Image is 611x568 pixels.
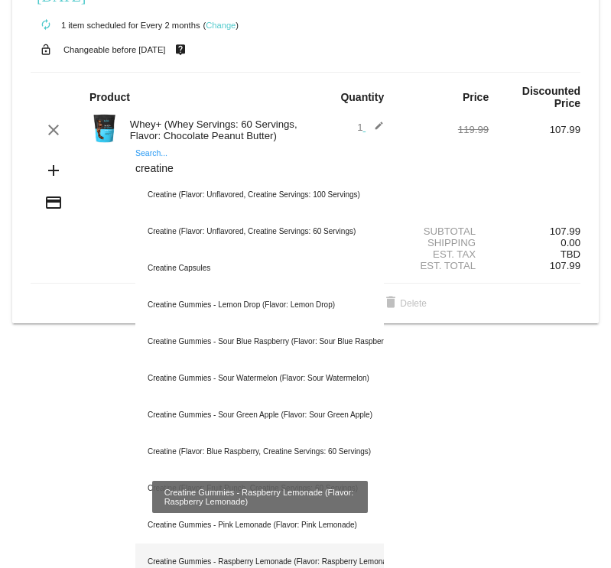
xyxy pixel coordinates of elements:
[397,124,489,135] div: 119.99
[463,91,489,103] strong: Price
[135,287,384,323] div: Creatine Gummies - Lemon Drop (Flavor: Lemon Drop)
[382,294,400,313] mat-icon: delete
[382,298,427,309] span: Delete
[135,360,384,397] div: Creatine Gummies - Sour Watermelon (Flavor: Sour Watermelon)
[561,237,580,248] span: 0.00
[135,250,384,287] div: Creatine Capsules
[44,121,63,139] mat-icon: clear
[561,248,580,260] span: TBD
[357,122,384,133] span: 1
[135,433,384,470] div: Creatine (Flavor: Blue Raspberry, Creatine Servings: 60 Servings)
[31,21,200,30] small: 1 item scheduled for Every 2 months
[135,323,384,360] div: Creatine Gummies - Sour Blue Raspberry (Flavor: Sour Blue Raspberry)
[122,118,306,141] div: Whey+ (Whey Servings: 60 Servings, Flavor: Chocolate Peanut Butter)
[397,226,489,237] div: Subtotal
[135,507,384,544] div: Creatine Gummies - Pink Lemonade (Flavor: Pink Lemonade)
[550,260,580,271] span: 107.99
[397,260,489,271] div: Est. Total
[397,237,489,248] div: Shipping
[489,226,580,237] div: 107.99
[171,40,190,60] mat-icon: live_help
[135,397,384,433] div: Creatine Gummies - Sour Green Apple (Flavor: Sour Green Apple)
[37,40,55,60] mat-icon: lock_open
[89,91,130,103] strong: Product
[44,193,63,212] mat-icon: credit_card
[203,21,239,30] small: ( )
[135,177,384,213] div: Creatine (Flavor: Unflavored, Creatine Servings: 100 Servings)
[366,121,384,139] mat-icon: edit
[135,163,384,175] input: Search...
[37,16,55,34] mat-icon: autorenew
[369,290,439,317] button: Delete
[489,124,580,135] div: 107.99
[135,213,384,250] div: Creatine (Flavor: Unflavored, Creatine Servings: 60 Servings)
[522,85,580,109] strong: Discounted Price
[44,161,63,180] mat-icon: add
[340,91,384,103] strong: Quantity
[89,113,120,144] img: Image-1-Carousel-Whey-5lb-CPB-no-badge-1000x1000-Transp.png
[397,248,489,260] div: Est. Tax
[63,45,166,54] small: Changeable before [DATE]
[206,21,236,30] a: Change
[135,470,384,507] div: Creatine (Flavor: Fruit Punch, Creatine Servings: 60 Servings)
